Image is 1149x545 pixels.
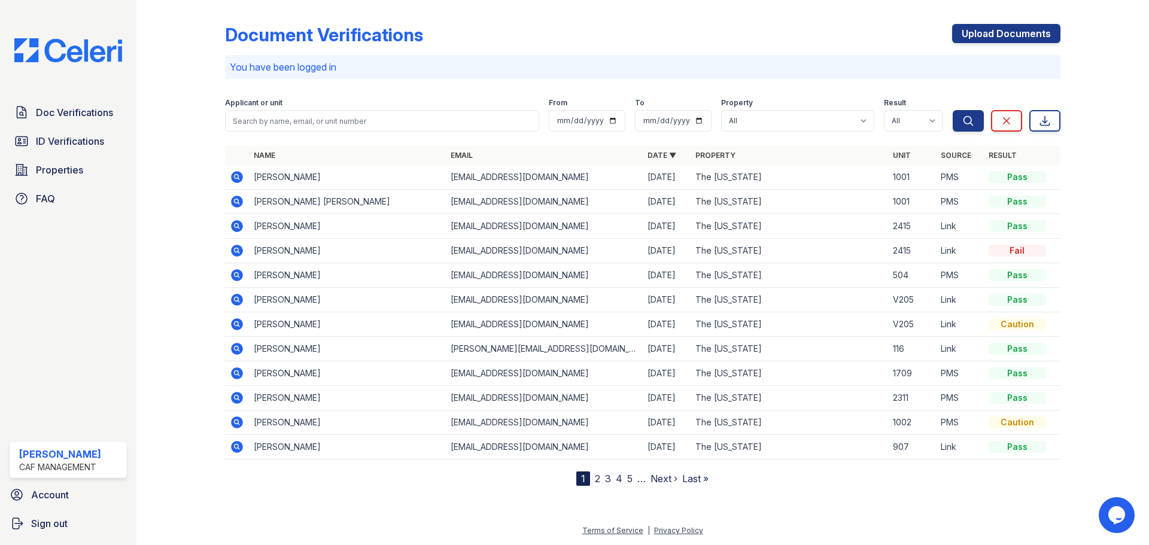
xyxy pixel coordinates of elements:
td: [EMAIL_ADDRESS][DOMAIN_NAME] [446,312,643,337]
td: [PERSON_NAME] [249,288,446,312]
td: [EMAIL_ADDRESS][DOMAIN_NAME] [446,165,643,190]
input: Search by name, email, or unit number [225,110,539,132]
td: PMS [936,386,984,410]
span: Properties [36,163,83,177]
td: [EMAIL_ADDRESS][DOMAIN_NAME] [446,386,643,410]
a: 5 [627,473,633,485]
div: Pass [989,367,1046,379]
label: Applicant or unit [225,98,282,108]
td: [DATE] [643,214,691,239]
td: [EMAIL_ADDRESS][DOMAIN_NAME] [446,190,643,214]
td: [DATE] [643,165,691,190]
a: 3 [605,473,611,485]
td: The [US_STATE] [691,263,887,288]
td: [PERSON_NAME] [249,410,446,435]
a: Last » [682,473,709,485]
td: [DATE] [643,312,691,337]
td: [DATE] [643,410,691,435]
td: [EMAIL_ADDRESS][DOMAIN_NAME] [446,288,643,312]
td: The [US_STATE] [691,288,887,312]
div: Document Verifications [225,24,423,45]
a: Unit [893,151,911,160]
a: 4 [616,473,622,485]
a: Email [451,151,473,160]
td: [DATE] [643,361,691,386]
div: [PERSON_NAME] [19,447,101,461]
td: 504 [888,263,936,288]
div: Pass [989,171,1046,183]
td: Link [936,288,984,312]
td: The [US_STATE] [691,165,887,190]
div: Fail [989,245,1046,257]
td: [DATE] [643,263,691,288]
td: Link [936,214,984,239]
div: Pass [989,269,1046,281]
div: Pass [989,392,1046,404]
a: ID Verifications [10,129,127,153]
td: [EMAIL_ADDRESS][DOMAIN_NAME] [446,410,643,435]
a: FAQ [10,187,127,211]
td: 2415 [888,214,936,239]
td: [PERSON_NAME] [249,361,446,386]
a: Sign out [5,511,132,535]
td: [EMAIL_ADDRESS][DOMAIN_NAME] [446,263,643,288]
a: Privacy Policy [654,526,703,535]
td: 2311 [888,386,936,410]
td: The [US_STATE] [691,410,887,435]
a: Property [695,151,735,160]
label: Property [721,98,753,108]
td: The [US_STATE] [691,361,887,386]
iframe: chat widget [1099,497,1137,533]
td: [EMAIL_ADDRESS][DOMAIN_NAME] [446,361,643,386]
td: [PERSON_NAME] [249,435,446,459]
a: Next › [651,473,677,485]
span: Account [31,488,69,502]
td: [EMAIL_ADDRESS][DOMAIN_NAME] [446,435,643,459]
span: Sign out [31,516,68,531]
td: 1001 [888,190,936,214]
td: [DATE] [643,337,691,361]
td: [DATE] [643,435,691,459]
td: PMS [936,165,984,190]
span: … [637,471,646,486]
label: To [635,98,645,108]
label: Result [884,98,906,108]
td: 907 [888,435,936,459]
div: Caution [989,416,1046,428]
a: Terms of Service [582,526,643,535]
a: Name [254,151,275,160]
td: [PERSON_NAME][EMAIL_ADDRESS][DOMAIN_NAME] [446,337,643,361]
td: [PERSON_NAME] [249,214,446,239]
td: The [US_STATE] [691,312,887,337]
td: The [US_STATE] [691,386,887,410]
label: From [549,98,567,108]
a: Date ▼ [648,151,676,160]
div: CAF Management [19,461,101,473]
td: V205 [888,288,936,312]
td: PMS [936,190,984,214]
td: Link [936,337,984,361]
td: 1001 [888,165,936,190]
td: The [US_STATE] [691,337,887,361]
td: Link [936,312,984,337]
div: Pass [989,441,1046,453]
div: Pass [989,220,1046,232]
span: Doc Verifications [36,105,113,120]
td: [DATE] [643,190,691,214]
p: You have been logged in [230,60,1056,74]
td: 2415 [888,239,936,263]
a: 2 [595,473,600,485]
td: Link [936,239,984,263]
td: [PERSON_NAME] [249,337,446,361]
td: The [US_STATE] [691,239,887,263]
td: [DATE] [643,288,691,312]
div: 1 [576,471,590,486]
div: Pass [989,343,1046,355]
img: CE_Logo_Blue-a8612792a0a2168367f1c8372b55b34899dd931a85d93a1a3d3e32e68fde9ad4.png [5,38,132,62]
td: PMS [936,361,984,386]
td: 1002 [888,410,936,435]
td: [EMAIL_ADDRESS][DOMAIN_NAME] [446,214,643,239]
a: Result [989,151,1017,160]
td: 116 [888,337,936,361]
